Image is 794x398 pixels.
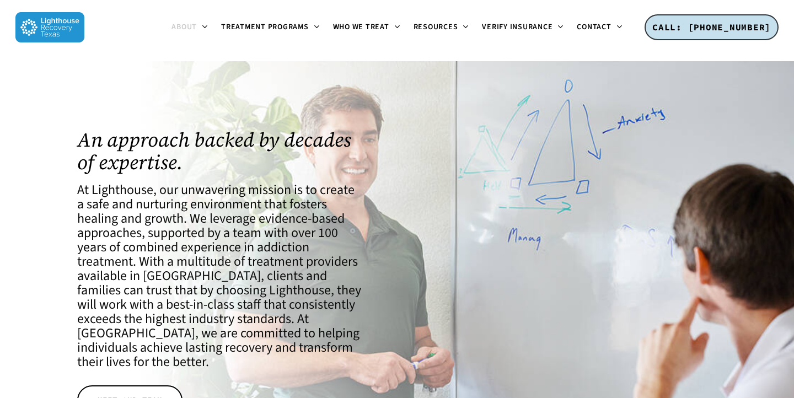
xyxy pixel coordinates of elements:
[333,21,389,33] span: Who We Treat
[214,23,326,32] a: Treatment Programs
[326,23,407,32] a: Who We Treat
[77,128,362,174] h1: An approach backed by decades of expertise.
[165,23,214,32] a: About
[570,23,629,32] a: Contact
[652,21,771,33] span: CALL: [PHONE_NUMBER]
[482,21,552,33] span: Verify Insurance
[15,12,84,42] img: Lighthouse Recovery Texas
[171,21,197,33] span: About
[221,21,309,33] span: Treatment Programs
[414,21,458,33] span: Resources
[645,14,779,41] a: CALL: [PHONE_NUMBER]
[475,23,570,32] a: Verify Insurance
[577,21,611,33] span: Contact
[407,23,476,32] a: Resources
[77,183,362,369] h4: At Lighthouse, our unwavering mission is to create a safe and nurturing environment that fosters ...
